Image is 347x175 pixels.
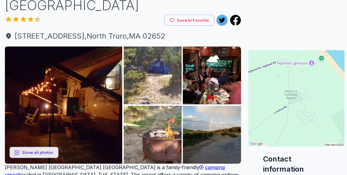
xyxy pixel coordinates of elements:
[5,31,241,42] a: [STREET_ADDRESS],North Truro,MA 02652
[263,154,330,174] h2: Contact information
[124,47,182,104] img: AAcXr8rX_HLtyfhqNybyuk-4-N98S6aje-X0RQHwUSC41DU-st-wRrjCwRtS2S4RT27emXJfXjBIRXC-mC-ehvmCAmf0hedLm...
[124,106,182,164] img: AAcXr8p3zoIRO4_pyhJwYrIV7MmmLRwLwoQ9C6oOTtW7NbXvo3pcRChotLxyjf6VaRBnZUR4kMFAHR1v_YvPxqW0FZ3jhrkk9...
[248,50,345,146] img: Map for Horton's Camping Resort - North Truro
[183,106,241,164] img: AAcXr8pI5j0vqVqRj7MOacxbnzU-Etk9RtosIieV2pJ716_ZCwBnOV4naEAfk0FC3WLwCa9Kttp7gUbgtFah4iWLu9wwgRmEv...
[5,31,241,42] span: [STREET_ADDRESS] , North Truro , MA 02652
[183,47,241,104] img: AAcXr8puOqX3jpwXOtikDHLKCCKgG7mCCIgrQP-H62mtUYbLtY8pLmdiNp2AefqMYG4HxTaM2GBpCx79pTBLGtINmAEx_jd3Z...
[9,147,58,158] button: Show all photos
[164,15,214,26] button: Save to Favorite
[5,47,122,164] img: AAcXr8rRYLLQfChOr5SsWLPSDZizluXd6d6xQRn-ifFHTFjr4cawBY6l68uYH7-o1T-Tgny4corCxCP3-FOeE2UXJ6HSOzmMz...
